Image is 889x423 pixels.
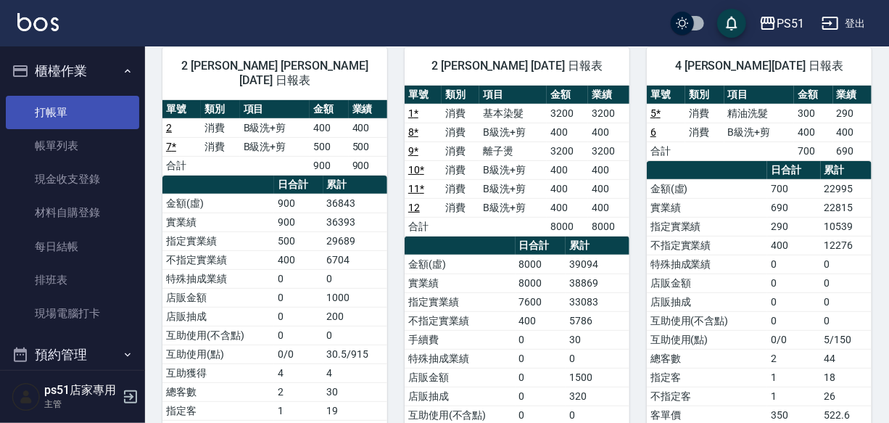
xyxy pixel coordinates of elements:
td: 0/0 [274,345,323,364]
td: 400 [588,160,629,179]
td: 指定客 [162,401,274,420]
td: 指定客 [647,368,767,387]
td: 消費 [685,104,724,123]
td: 300 [794,104,832,123]
td: 400 [349,118,387,137]
td: 33083 [566,292,629,311]
td: 690 [767,198,820,217]
td: 精油洗髮 [724,104,795,123]
td: 實業績 [162,213,274,231]
span: 2 [PERSON_NAME] [PERSON_NAME][DATE] 日報表 [180,59,370,88]
td: 400 [547,179,588,198]
td: 36393 [323,213,387,231]
td: 手續費 [405,330,516,349]
td: 22995 [821,179,872,198]
a: 12 [408,202,420,213]
a: 材料自購登錄 [6,196,139,229]
th: 金額 [794,86,832,104]
table: a dense table [162,100,387,176]
td: 44 [821,349,872,368]
td: 400 [794,123,832,141]
td: 400 [547,123,588,141]
a: 現場電腦打卡 [6,297,139,330]
td: 0 [274,288,323,307]
td: 39094 [566,255,629,274]
td: 400 [767,236,820,255]
td: 5786 [566,311,629,330]
td: 500 [349,137,387,156]
td: B級洗+剪 [479,123,547,141]
a: 打帳單 [6,96,139,129]
td: 消費 [442,123,479,141]
td: 店販抽成 [405,387,516,406]
td: 0 [516,330,566,349]
th: 項目 [479,86,547,104]
td: 實業績 [405,274,516,292]
td: 消費 [442,179,479,198]
th: 類別 [685,86,724,104]
td: B級洗+剪 [240,118,310,137]
td: 6704 [323,250,387,269]
td: 30.5/915 [323,345,387,364]
th: 項目 [240,100,310,119]
td: 900 [310,156,348,175]
td: 0 [821,274,872,292]
td: 互助使用(點) [647,330,767,349]
td: 400 [588,198,629,217]
td: 400 [833,123,872,141]
td: 消費 [442,141,479,160]
td: 0 [767,255,820,274]
td: 0 [821,292,872,311]
td: 22815 [821,198,872,217]
th: 累計 [323,176,387,194]
td: 400 [588,123,629,141]
td: 消費 [201,137,239,156]
a: 2 [166,122,172,134]
button: 櫃檯作業 [6,52,139,90]
td: 0 [516,368,566,387]
a: 帳單列表 [6,129,139,163]
td: 400 [547,160,588,179]
td: 店販金額 [162,288,274,307]
div: PS51 [777,15,804,33]
td: 3200 [547,104,588,123]
td: 0 [821,311,872,330]
th: 單號 [162,100,201,119]
td: B級洗+剪 [479,179,547,198]
th: 單號 [405,86,442,104]
td: 0 [274,326,323,345]
td: 1500 [566,368,629,387]
button: 預約管理 [6,336,139,374]
th: 日合計 [767,161,820,180]
td: 店販金額 [405,368,516,387]
a: 現金收支登錄 [6,163,139,196]
td: 0 [516,387,566,406]
td: 700 [794,141,832,160]
td: 店販金額 [647,274,767,292]
td: 指定實業績 [162,231,274,250]
td: 合計 [647,141,685,160]
td: 離子燙 [479,141,547,160]
td: 400 [516,311,566,330]
td: 不指定實業績 [162,250,274,269]
td: 3200 [588,141,629,160]
td: 8000 [588,217,629,236]
td: 金額(虛) [162,194,274,213]
td: 1 [767,368,820,387]
td: 0 [516,349,566,368]
th: 業績 [588,86,629,104]
td: 0 [274,269,323,288]
td: 不指定客 [647,387,767,406]
td: 互助使用(不含點) [162,326,274,345]
td: 900 [274,213,323,231]
td: 900 [349,156,387,175]
th: 日合計 [516,237,566,255]
td: 1 [274,401,323,420]
td: 290 [767,217,820,236]
td: 0 [323,326,387,345]
td: 10539 [821,217,872,236]
a: 每日結帳 [6,230,139,263]
img: Person [12,382,41,411]
td: 4 [274,364,323,382]
td: 500 [274,231,323,250]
